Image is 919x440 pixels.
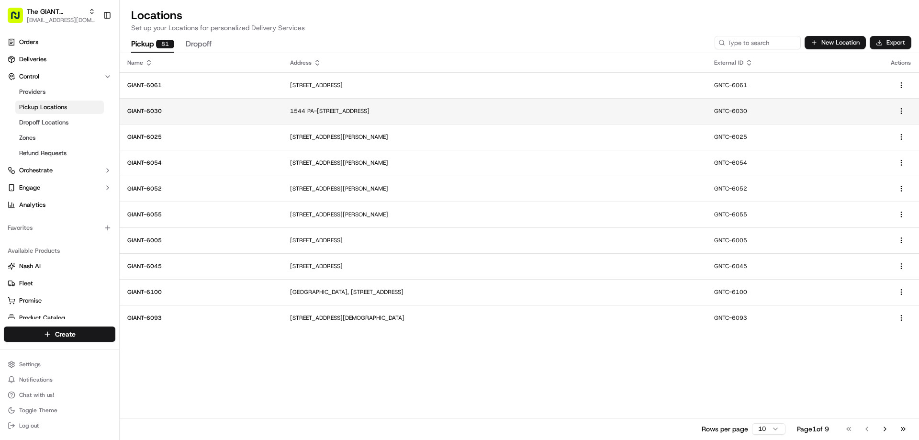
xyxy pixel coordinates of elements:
button: The GIANT Company [27,7,85,16]
a: Product Catalog [8,314,112,322]
a: Fleet [8,279,112,288]
p: GIANT-6052 [127,185,275,192]
p: [STREET_ADDRESS][PERSON_NAME] [290,133,699,141]
button: Toggle Theme [4,404,115,417]
span: Dropoff Locations [19,118,68,127]
p: [GEOGRAPHIC_DATA], [STREET_ADDRESS] [290,288,699,296]
span: Orders [19,38,38,46]
a: Promise [8,296,112,305]
input: Type to search [715,36,801,49]
span: Providers [19,88,45,96]
p: GIANT-6045 [127,262,275,270]
button: Engage [4,180,115,195]
a: Powered byPylon [67,162,116,169]
a: 💻API Documentation [77,135,157,152]
span: API Documentation [90,139,154,148]
a: Dropoff Locations [15,116,104,129]
p: [STREET_ADDRESS] [290,262,699,270]
p: Welcome 👋 [10,38,174,54]
button: Log out [4,419,115,432]
button: Pickup [131,36,174,53]
button: Product Catalog [4,310,115,326]
span: [EMAIL_ADDRESS][DOMAIN_NAME] [27,16,95,24]
button: New Location [805,36,866,49]
p: GNTC-6030 [714,107,875,115]
span: Log out [19,422,39,429]
p: Set up your Locations for personalized Delivery Services [131,23,908,33]
span: Settings [19,361,41,368]
a: Providers [15,85,104,99]
p: GNTC-6055 [714,211,875,218]
div: Address [290,59,699,67]
div: Actions [891,59,911,67]
p: GNTC-6100 [714,288,875,296]
span: Knowledge Base [19,139,73,148]
p: GNTC-6061 [714,81,875,89]
a: Analytics [4,197,115,213]
button: Dropoff [186,36,212,53]
p: Rows per page [702,424,748,434]
a: Refund Requests [15,147,104,160]
button: Create [4,327,115,342]
span: Refund Requests [19,149,67,158]
p: GIANT-6055 [127,211,275,218]
a: Pickup Locations [15,101,104,114]
span: Pickup Locations [19,103,67,112]
p: [STREET_ADDRESS][PERSON_NAME] [290,211,699,218]
p: GIANT-6093 [127,314,275,322]
img: Nash [10,10,29,29]
p: GNTC-6052 [714,185,875,192]
p: GIANT-6100 [127,288,275,296]
button: Promise [4,293,115,308]
p: GIANT-6054 [127,159,275,167]
a: 📗Knowledge Base [6,135,77,152]
span: Engage [19,183,40,192]
button: The GIANT Company[EMAIL_ADDRESS][DOMAIN_NAME] [4,4,99,27]
p: GIANT-6061 [127,81,275,89]
p: GIANT-6005 [127,237,275,244]
div: 💻 [81,140,89,147]
button: Export [870,36,911,49]
img: 1736555255976-a54dd68f-1ca7-489b-9aae-adbdc363a1c4 [10,91,27,109]
div: Available Products [4,243,115,259]
span: Notifications [19,376,53,384]
span: Create [55,329,76,339]
span: Deliveries [19,55,46,64]
span: Pylon [95,162,116,169]
div: Favorites [4,220,115,236]
span: Zones [19,134,35,142]
p: [STREET_ADDRESS][DEMOGRAPHIC_DATA] [290,314,699,322]
button: Start new chat [163,94,174,106]
p: [STREET_ADDRESS][PERSON_NAME] [290,185,699,192]
span: Analytics [19,201,45,209]
button: Settings [4,358,115,371]
a: Nash AI [8,262,112,271]
a: Deliveries [4,52,115,67]
button: Notifications [4,373,115,386]
p: GIANT-6030 [127,107,275,115]
p: GNTC-6005 [714,237,875,244]
div: External ID [714,59,875,67]
p: [STREET_ADDRESS] [290,237,699,244]
div: 81 [156,40,174,48]
p: GIANT-6025 [127,133,275,141]
p: [STREET_ADDRESS] [290,81,699,89]
div: 📗 [10,140,17,147]
div: Page 1 of 9 [797,424,829,434]
span: Promise [19,296,42,305]
span: Control [19,72,39,81]
p: 1544 PA-[STREET_ADDRESS] [290,107,699,115]
p: GNTC-6093 [714,314,875,322]
p: GNTC-6054 [714,159,875,167]
div: We're available if you need us! [33,101,121,109]
button: Chat with us! [4,388,115,402]
div: Start new chat [33,91,157,101]
p: [STREET_ADDRESS][PERSON_NAME] [290,159,699,167]
a: Zones [15,131,104,145]
a: Orders [4,34,115,50]
h2: Locations [131,8,908,23]
span: Toggle Theme [19,406,57,414]
span: Nash AI [19,262,41,271]
span: Chat with us! [19,391,54,399]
